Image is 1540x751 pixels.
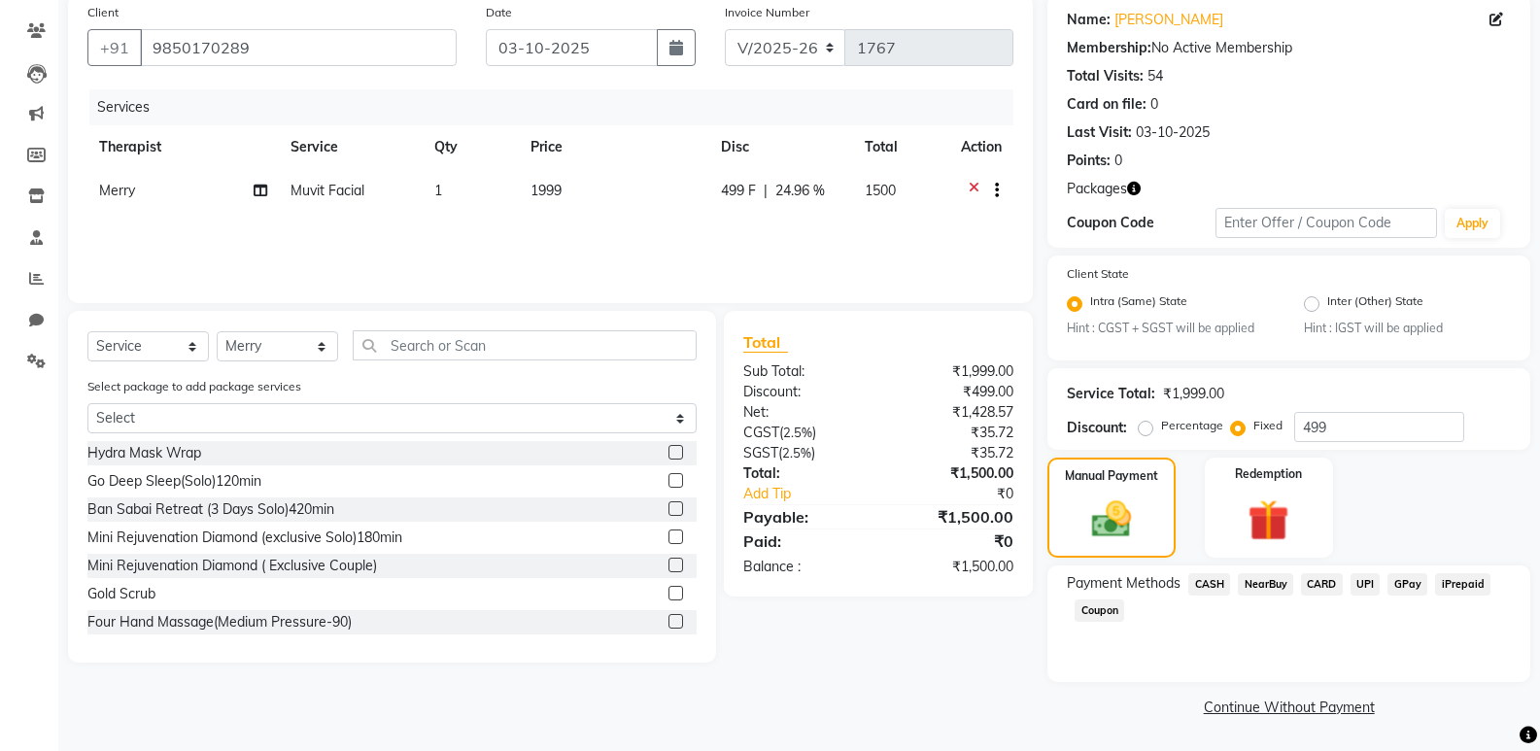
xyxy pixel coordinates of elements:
div: 0 [1150,94,1158,115]
input: Search by Name/Mobile/Email/Code [140,29,457,66]
div: Balance : [729,557,878,577]
span: CGST [743,424,779,441]
div: 03-10-2025 [1136,122,1210,143]
th: Price [519,125,709,169]
label: Fixed [1253,417,1283,434]
button: +91 [87,29,142,66]
span: | [764,181,768,201]
label: Client State [1067,265,1129,283]
div: ₹0 [904,484,1028,504]
a: Continue Without Payment [1051,698,1526,718]
div: ₹35.72 [878,423,1028,443]
span: 1500 [865,182,896,199]
label: Percentage [1161,417,1223,434]
span: 1999 [530,182,562,199]
span: Merry [99,182,135,199]
img: _gift.svg [1235,495,1302,546]
span: Payment Methods [1067,573,1181,594]
span: 2.5% [782,445,811,461]
div: Service Total: [1067,384,1155,404]
div: ₹1,999.00 [1163,384,1224,404]
div: Hydra Mask Wrap [87,443,201,463]
span: 24.96 % [775,181,825,201]
label: Select package to add package services [87,378,301,395]
a: [PERSON_NAME] [1114,10,1223,30]
span: iPrepaid [1435,573,1490,596]
span: UPI [1351,573,1381,596]
div: Card on file: [1067,94,1146,115]
div: No Active Membership [1067,38,1511,58]
label: Invoice Number [725,4,809,21]
a: Add Tip [729,484,904,504]
span: CASH [1188,573,1230,596]
label: Manual Payment [1065,467,1158,485]
div: Ban Sabai Retreat (3 Days Solo)420min [87,499,334,520]
div: ( ) [729,423,878,443]
div: Mini Rejuvenation Diamond (exclusive Solo)180min [87,528,402,548]
span: Total [743,332,788,353]
span: NearBuy [1238,573,1293,596]
span: Packages [1067,179,1127,199]
input: Search or Scan [353,330,697,360]
div: Coupon Code [1067,213,1215,233]
label: Redemption [1235,465,1302,483]
span: 2.5% [783,425,812,440]
span: 1 [434,182,442,199]
div: ₹499.00 [878,382,1028,402]
th: Action [949,125,1013,169]
small: Hint : CGST + SGST will be applied [1067,320,1274,337]
div: Net: [729,402,878,423]
div: ₹1,500.00 [878,557,1028,577]
div: Mini Rejuvenation Diamond ( Exclusive Couple) [87,556,377,576]
div: ₹0 [878,529,1028,553]
div: Total: [729,463,878,484]
div: 0 [1114,151,1122,171]
span: CARD [1301,573,1343,596]
th: Total [853,125,949,169]
span: 499 F [721,181,756,201]
div: Go Deep Sleep(Solo)120min [87,471,261,492]
div: Sub Total: [729,361,878,382]
div: Membership: [1067,38,1151,58]
button: Apply [1445,209,1500,238]
label: Inter (Other) State [1327,292,1423,316]
div: ₹1,500.00 [878,505,1028,529]
div: Total Visits: [1067,66,1144,86]
div: Points: [1067,151,1111,171]
div: Services [89,89,1028,125]
small: Hint : IGST will be applied [1304,320,1511,337]
div: Paid: [729,529,878,553]
div: Gold Scrub [87,584,155,604]
div: Name: [1067,10,1111,30]
div: Payable: [729,505,878,529]
div: ₹1,999.00 [878,361,1028,382]
img: _cash.svg [1079,496,1144,542]
label: Client [87,4,119,21]
span: SGST [743,444,778,461]
th: Qty [423,125,519,169]
div: ₹35.72 [878,443,1028,463]
th: Disc [709,125,854,169]
div: ( ) [729,443,878,463]
div: Discount: [729,382,878,402]
div: ₹1,428.57 [878,402,1028,423]
div: Four Hand Massage(Medium Pressure-90) [87,612,352,632]
th: Service [279,125,423,169]
span: GPay [1387,573,1427,596]
span: Coupon [1075,599,1124,622]
input: Enter Offer / Coupon Code [1215,208,1437,238]
div: ₹1,500.00 [878,463,1028,484]
label: Intra (Same) State [1090,292,1187,316]
div: Discount: [1067,418,1127,438]
th: Therapist [87,125,279,169]
div: Last Visit: [1067,122,1132,143]
span: Muvit Facial [291,182,364,199]
label: Date [486,4,512,21]
div: 54 [1147,66,1163,86]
